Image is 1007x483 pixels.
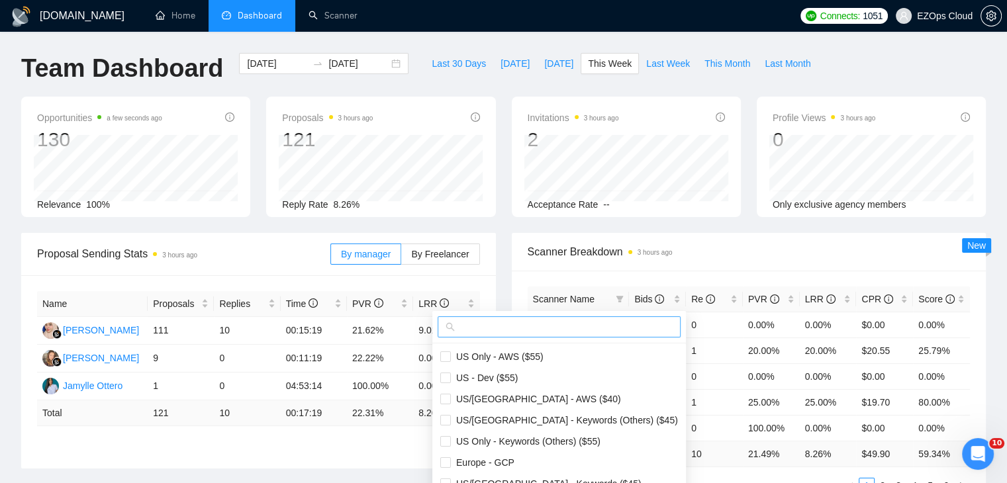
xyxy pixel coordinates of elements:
span: LRR [805,294,836,304]
td: 0.00% [413,345,479,373]
span: Score [918,294,954,304]
td: 00:15:19 [281,317,347,345]
td: $ 49.90 [856,441,913,466]
td: 0.00% [800,312,857,337]
td: 00:17:19 [281,400,347,426]
a: searchScanner [309,10,358,21]
span: US/[GEOGRAPHIC_DATA] - AWS ($40) [451,394,621,404]
span: Europe - GCP [451,457,514,468]
img: AJ [42,322,59,339]
td: 8.26 % [800,441,857,466]
button: setting [981,5,1002,26]
img: JO [42,378,59,394]
span: CPR [861,294,892,304]
td: 25.00% [743,389,800,415]
div: 0 [773,127,876,152]
img: logo [11,6,32,27]
td: 121 [148,400,214,426]
span: Last Month [765,56,810,71]
a: setting [981,11,1002,21]
span: 10 [989,438,1004,449]
td: 59.34 % [913,441,970,466]
td: 04:53:14 [281,373,347,400]
a: AJ[PERSON_NAME] [42,324,139,335]
span: info-circle [655,294,664,304]
button: [DATE] [537,53,581,74]
span: Scanner Name [533,294,595,304]
time: 3 hours ago [638,249,673,256]
span: info-circle [374,298,383,308]
td: 80.00% [913,389,970,415]
span: Reply Rate [282,199,328,210]
span: info-circle [440,298,449,308]
input: Start date [247,56,307,71]
td: 20.00% [800,337,857,363]
time: a few seconds ago [107,114,162,122]
span: info-circle [826,294,836,304]
td: 1 [148,373,214,400]
span: Proposals [282,110,373,126]
td: 100.00% [347,373,413,400]
span: US/[GEOGRAPHIC_DATA] - Keywords (Others) ($45) [451,415,678,425]
td: 00:11:19 [281,345,347,373]
span: Replies [219,296,265,311]
span: Acceptance Rate [528,199,599,210]
td: $19.70 [856,389,913,415]
td: 0.00% [743,363,800,389]
iframe: Intercom live chat [962,438,994,470]
button: This Week [581,53,639,74]
a: NK[PERSON_NAME] [42,352,139,363]
td: 20.00% [743,337,800,363]
span: filter [616,295,624,303]
td: 9 [148,345,214,373]
span: 1051 [863,9,883,23]
td: 10 [214,317,280,345]
span: info-circle [706,294,715,304]
td: 1 [686,389,743,415]
img: NK [42,350,59,367]
img: gigradar-bm.png [52,357,62,367]
td: 0.00% [913,415,970,441]
span: info-circle [225,112,234,122]
td: $20.55 [856,337,913,363]
time: 3 hours ago [840,114,875,122]
th: Replies [214,291,280,317]
time: 3 hours ago [162,251,197,259]
span: New [967,240,986,251]
button: [DATE] [493,53,537,74]
span: This Week [588,56,632,71]
span: filter [613,289,626,309]
span: info-circle [884,294,893,304]
span: Opportunities [37,110,162,126]
td: 0 [686,363,743,389]
td: 0.00% [913,312,970,337]
img: upwork-logo.png [806,11,816,21]
span: info-circle [770,294,779,304]
th: Name [37,291,148,317]
span: -- [603,199,609,210]
span: dashboard [222,11,231,20]
td: 0 [214,345,280,373]
span: LRR [418,298,449,309]
input: End date [328,56,389,71]
button: Last Month [757,53,818,74]
td: 25.79% [913,337,970,363]
span: Time [286,298,318,309]
button: Last Week [639,53,697,74]
td: 22.31 % [347,400,413,426]
td: 10 [214,400,280,426]
td: 0.00% [913,363,970,389]
span: info-circle [309,298,318,308]
span: info-circle [716,112,725,122]
span: to [312,58,323,69]
div: 121 [282,127,373,152]
span: Only exclusive agency members [773,199,906,210]
td: 9.01% [413,317,479,345]
span: 8.26% [334,199,360,210]
time: 3 hours ago [584,114,619,122]
th: Proposals [148,291,214,317]
span: info-circle [961,112,970,122]
td: 0.00% [800,415,857,441]
div: 2 [528,127,619,152]
div: [PERSON_NAME] [63,351,139,365]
